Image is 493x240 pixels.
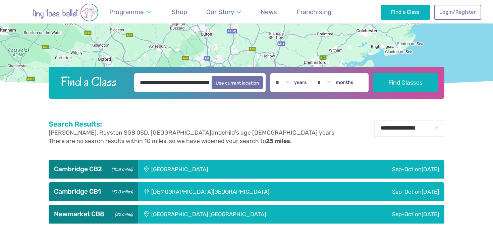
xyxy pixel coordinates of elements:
[55,73,130,90] h2: Find a Class
[422,188,439,195] span: [DATE]
[138,182,353,201] div: [DEMOGRAPHIC_DATA][GEOGRAPHIC_DATA]
[373,73,438,92] button: Find Classes
[422,166,439,173] span: [DATE]
[49,137,334,145] p: There are no search results within 10 miles, so we have widened your search to .
[12,3,119,21] img: tiny toes ballet
[109,165,133,172] small: (10.8 miles)
[353,182,444,201] div: Sep-Oct on
[109,8,144,16] span: Programme
[2,80,24,88] a: Open this area in Google Maps (opens a new window)
[54,210,133,218] h3: Newmarket CB8
[106,4,154,20] a: Programme
[168,4,190,20] a: Shop
[49,129,211,136] span: [PERSON_NAME], Royston SG8 0SD, [GEOGRAPHIC_DATA]
[203,4,244,20] a: Our Story
[2,80,24,88] img: Google
[54,188,133,196] h3: Cambridge CB1
[172,8,187,16] span: Shop
[222,129,334,136] span: child's age [DEMOGRAPHIC_DATA] years
[49,120,334,129] h2: Search Results:
[206,8,234,16] span: Our Story
[381,5,430,19] a: Find a Class
[336,80,353,86] label: months
[293,4,334,20] a: Franchising
[113,210,133,217] small: (22 miles)
[434,5,481,19] a: Login/Register
[54,165,133,173] h3: Cambridge CB2
[109,188,133,195] small: (13.0 miles)
[422,211,439,218] span: [DATE]
[49,129,334,137] p: and
[297,8,331,16] span: Franchising
[266,138,290,144] strong: 25 miles
[294,80,307,86] label: years
[261,8,277,16] span: News
[352,205,444,224] div: Sep-Oct on
[138,160,311,179] div: [GEOGRAPHIC_DATA]
[311,160,444,179] div: Sep-Oct on
[138,205,352,224] div: [GEOGRAPHIC_DATA] [GEOGRAPHIC_DATA]
[212,76,263,89] button: Use current location
[258,4,280,20] a: News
